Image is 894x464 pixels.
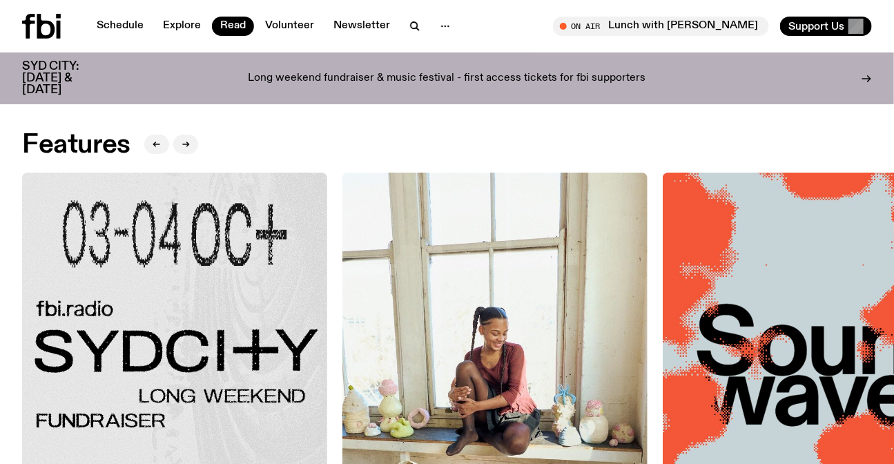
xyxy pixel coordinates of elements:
a: Read [212,17,254,36]
a: Newsletter [325,17,398,36]
button: On AirLunch with [PERSON_NAME] [553,17,769,36]
p: Long weekend fundraiser & music festival - first access tickets for fbi supporters [249,72,646,85]
a: Explore [155,17,209,36]
button: Support Us [780,17,872,36]
span: Support Us [788,20,844,32]
h3: SYD CITY: [DATE] & [DATE] [22,61,110,96]
h2: Features [22,133,130,157]
a: Schedule [88,17,152,36]
a: Volunteer [257,17,322,36]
